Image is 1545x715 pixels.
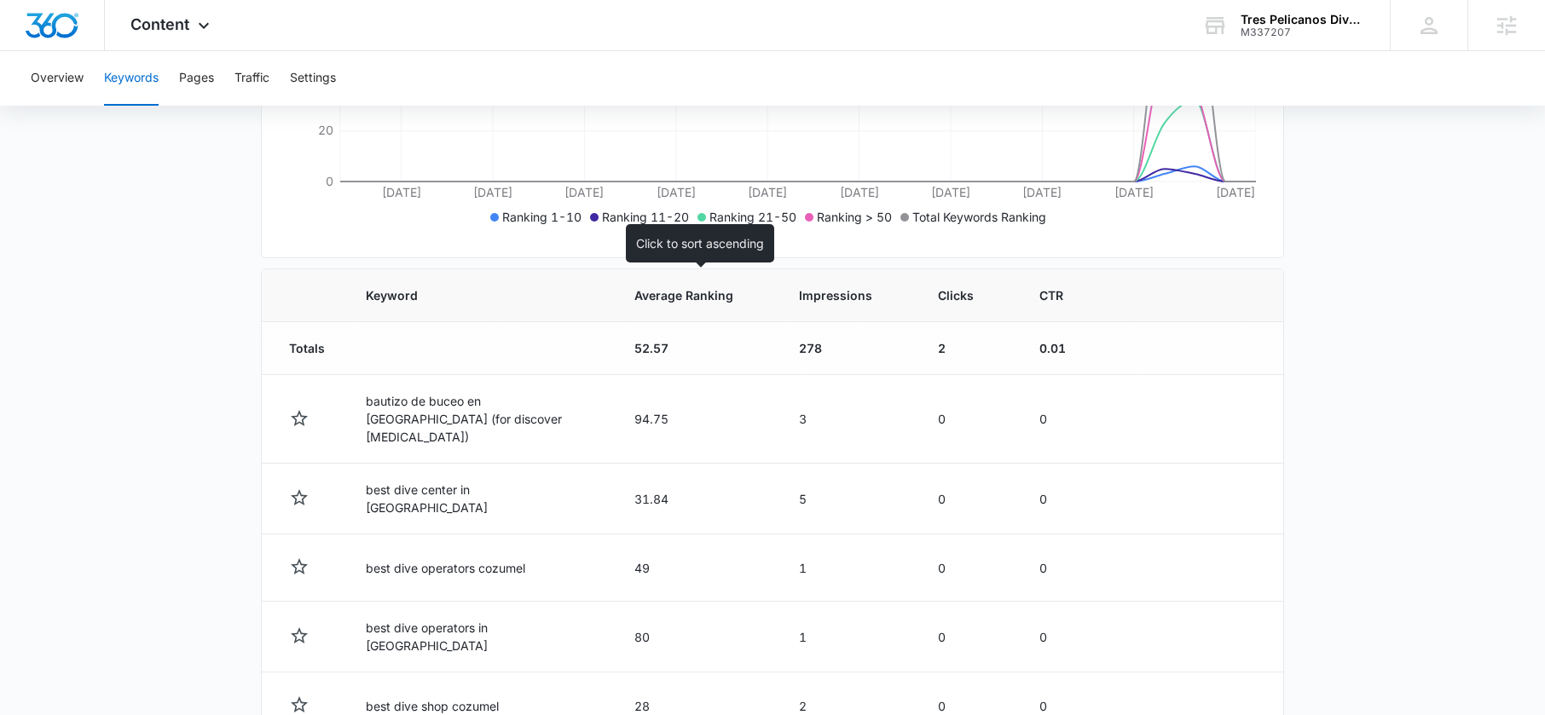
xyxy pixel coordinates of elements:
span: Ranking 21-50 [709,210,796,224]
div: Domain Overview [65,101,153,112]
td: 1 [778,602,917,672]
td: 0 [1019,375,1108,464]
td: 0 [1019,534,1108,602]
button: Pages [179,51,214,106]
td: best dive center in [GEOGRAPHIC_DATA] [345,464,614,534]
td: 5 [778,464,917,534]
tspan: [DATE] [1216,185,1255,199]
td: 0 [1019,602,1108,672]
span: Keyword [366,286,569,304]
td: 278 [778,322,917,375]
tspan: [DATE] [1114,185,1154,199]
tspan: [DATE] [657,185,696,199]
div: Keywords by Traffic [188,101,287,112]
td: 0 [917,602,1019,672]
td: 0.01 [1019,322,1108,375]
div: account name [1241,13,1365,26]
tspan: [DATE] [931,185,970,199]
td: 3 [778,375,917,464]
div: account id [1241,26,1365,38]
div: v 4.0.25 [48,27,84,41]
td: best dive operators cozumel [345,534,614,602]
td: 2 [917,322,1019,375]
span: Ranking 1-10 [502,210,582,224]
td: 0 [917,534,1019,602]
span: Clicks [938,286,974,304]
td: bautizo de buceo en [GEOGRAPHIC_DATA] (for discover [MEDICAL_DATA]) [345,375,614,464]
td: 94.75 [614,375,778,464]
tspan: [DATE] [564,185,604,199]
tspan: 20 [318,123,333,137]
tspan: [DATE] [748,185,787,199]
tspan: [DATE] [382,185,421,199]
span: Content [130,15,189,33]
button: Keywords [104,51,159,106]
button: Traffic [234,51,269,106]
div: Domain: [DOMAIN_NAME] [44,44,188,58]
img: tab_keywords_by_traffic_grey.svg [170,99,183,112]
div: Click to sort ascending [626,224,774,262]
img: website_grey.svg [27,44,41,58]
span: Ranking 11-20 [602,210,689,224]
img: logo_orange.svg [27,27,41,41]
td: 0 [917,464,1019,534]
td: 80 [614,602,778,672]
span: Average Ranking [634,286,733,304]
td: best dive operators in [GEOGRAPHIC_DATA] [345,602,614,672]
td: 0 [1019,464,1108,534]
td: Totals [262,322,345,375]
td: 49 [614,534,778,602]
td: 1 [778,534,917,602]
span: CTR [1039,286,1063,304]
td: 0 [917,375,1019,464]
td: 52.57 [614,322,778,375]
span: Ranking > 50 [817,210,892,224]
span: Impressions [799,286,872,304]
tspan: [DATE] [840,185,879,199]
span: Total Keywords Ranking [912,210,1046,224]
tspan: [DATE] [1022,185,1062,199]
td: 31.84 [614,464,778,534]
tspan: 0 [326,174,333,188]
img: tab_domain_overview_orange.svg [46,99,60,112]
button: Overview [31,51,84,106]
button: Settings [290,51,336,106]
tspan: [DATE] [473,185,512,199]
